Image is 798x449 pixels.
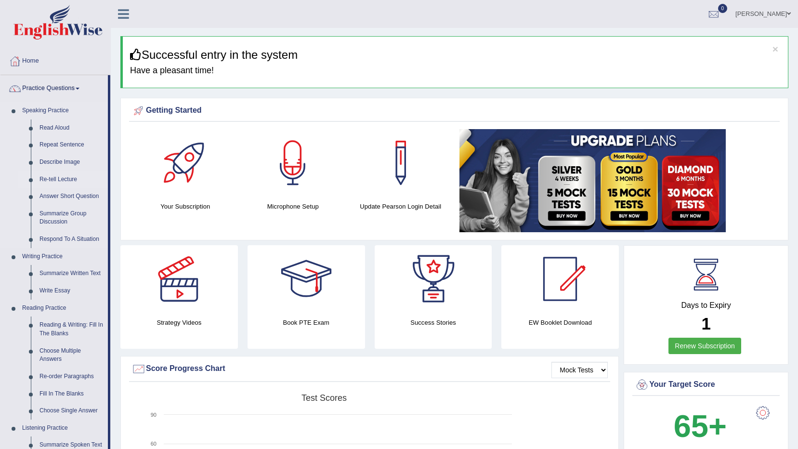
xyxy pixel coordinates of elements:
a: Read Aloud [35,119,108,137]
a: Practice Questions [0,75,108,99]
a: Choose Multiple Answers [35,343,108,368]
a: Renew Subscription [668,338,741,354]
a: Home [0,48,110,72]
span: 0 [718,4,728,13]
a: Reading & Writing: Fill In The Blanks [35,317,108,342]
a: Writing Practice [18,248,108,265]
a: Respond To A Situation [35,231,108,248]
tspan: Test scores [301,393,347,403]
a: Describe Image [35,154,108,171]
h4: Success Stories [375,317,492,328]
text: 90 [151,412,157,418]
div: Getting Started [131,104,777,118]
h4: Microphone Setup [244,201,342,211]
h4: Have a pleasant time! [130,66,781,76]
h4: Strategy Videos [120,317,238,328]
a: Re-tell Lecture [35,171,108,188]
img: small5.jpg [459,129,726,232]
h4: Update Pearson Login Detail [352,201,450,211]
a: Reading Practice [18,300,108,317]
a: Listening Practice [18,420,108,437]
a: Summarize Written Text [35,265,108,282]
a: Fill In The Blanks [35,385,108,403]
text: 60 [151,441,157,447]
a: Choose Single Answer [35,402,108,420]
a: Speaking Practice [18,102,108,119]
div: Your Target Score [635,378,777,392]
a: Repeat Sentence [35,136,108,154]
h4: Your Subscription [136,201,235,211]
h4: Book PTE Exam [248,317,365,328]
h4: Days to Expiry [635,301,777,310]
div: Score Progress Chart [131,362,608,376]
h3: Successful entry in the system [130,49,781,61]
a: Summarize Group Discussion [35,205,108,231]
b: 1 [701,314,710,333]
h4: EW Booklet Download [501,317,619,328]
a: Answer Short Question [35,188,108,205]
a: Write Essay [35,282,108,300]
button: × [772,44,778,54]
a: Re-order Paragraphs [35,368,108,385]
b: 65+ [674,409,727,444]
